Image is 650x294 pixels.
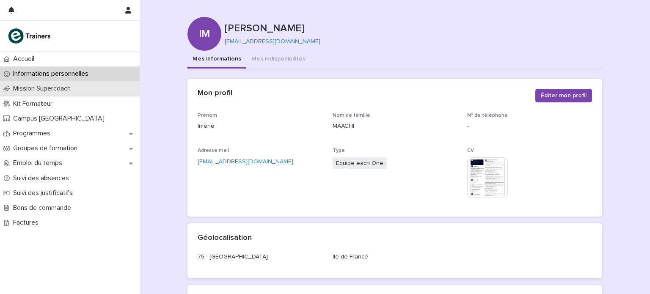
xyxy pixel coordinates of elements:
[10,144,84,152] p: Groupes de formation
[225,22,599,35] p: [PERSON_NAME]
[198,253,322,261] p: 75 - [GEOGRAPHIC_DATA]
[198,159,293,165] a: [EMAIL_ADDRESS][DOMAIN_NAME]
[10,100,59,108] p: Kit Formateur
[10,174,76,182] p: Suivi des absences
[7,27,53,44] img: K0CqGN7SDeD6s4JG8KQk
[187,51,246,69] button: Mes informations
[10,115,111,123] p: Campus [GEOGRAPHIC_DATA]
[225,38,320,44] a: [EMAIL_ADDRESS][DOMAIN_NAME]
[198,234,252,243] h2: Géolocalisation
[333,113,370,118] span: Nom de famille
[10,85,77,93] p: Mission Supercoach
[10,219,45,227] p: Factures
[467,122,592,131] p: -
[198,148,229,153] span: Adresse mail
[535,89,592,102] button: Éditer mon profil
[10,204,78,212] p: Bons de commande
[541,91,587,100] span: Éditer mon profil
[333,122,457,131] p: MAACHI
[246,51,311,69] button: Mes indisponibilités
[10,70,95,78] p: Informations personnelles
[198,89,232,98] h2: Mon profil
[333,157,387,170] span: Equipe each One
[333,253,457,261] p: Ile-de-France
[10,55,41,63] p: Accueil
[467,148,474,153] span: CV
[198,122,322,131] p: Imène
[10,189,80,197] p: Suivi des justificatifs
[467,113,508,118] span: N° de téléphone
[198,113,217,118] span: Prénom
[10,159,69,167] p: Emploi du temps
[333,148,345,153] span: Type
[10,129,57,137] p: Programmes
